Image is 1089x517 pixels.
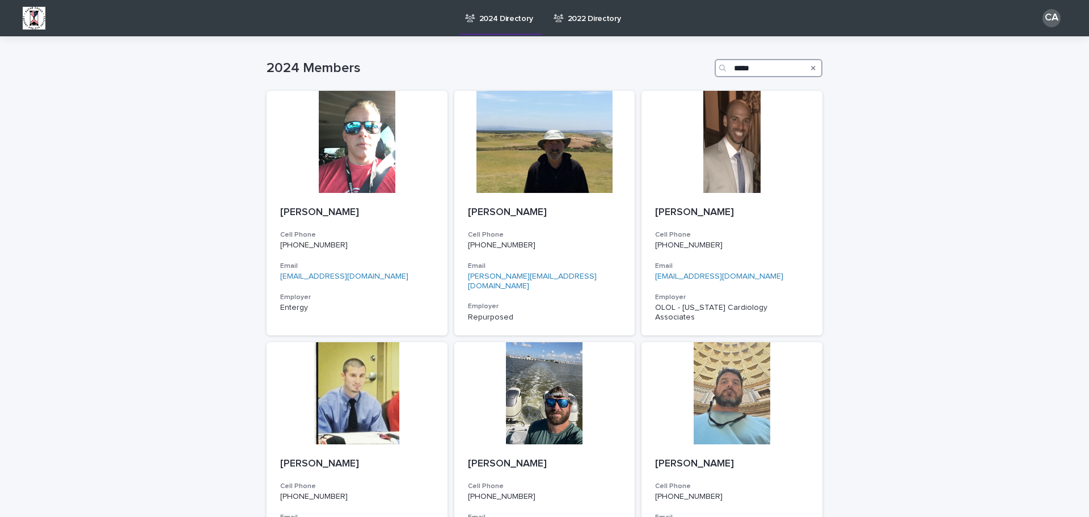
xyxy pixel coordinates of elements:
[267,60,710,77] h1: 2024 Members
[655,493,723,501] a: [PHONE_NUMBER]
[280,262,434,271] h3: Email
[468,493,535,501] a: [PHONE_NUMBER]
[655,482,809,491] h3: Cell Phone
[1042,9,1061,27] div: CA
[23,7,45,30] img: BsxibNoaTPe9uU9VL587
[641,91,822,335] a: [PERSON_NAME]Cell Phone[PHONE_NUMBER]Email[EMAIL_ADDRESS][DOMAIN_NAME]EmployerOLOL - [US_STATE] C...
[267,91,448,335] a: [PERSON_NAME]Cell Phone[PHONE_NUMBER]Email[EMAIL_ADDRESS][DOMAIN_NAME]EmployerEntergy
[655,262,809,271] h3: Email
[280,458,434,470] p: [PERSON_NAME]
[655,241,723,249] a: [PHONE_NUMBER]
[468,458,622,470] p: [PERSON_NAME]
[468,313,622,322] p: Repurposed
[280,493,348,501] a: [PHONE_NUMBER]
[468,302,622,311] h3: Employer
[468,262,622,271] h3: Email
[280,272,408,280] a: [EMAIL_ADDRESS][DOMAIN_NAME]
[655,303,809,322] p: OLOL - [US_STATE] Cardiology Associates
[280,207,434,219] p: [PERSON_NAME]
[655,272,783,280] a: [EMAIL_ADDRESS][DOMAIN_NAME]
[655,230,809,239] h3: Cell Phone
[468,207,622,219] p: [PERSON_NAME]
[468,272,597,290] a: [PERSON_NAME][EMAIL_ADDRESS][DOMAIN_NAME]
[468,241,535,249] a: [PHONE_NUMBER]
[454,91,635,335] a: [PERSON_NAME]Cell Phone[PHONE_NUMBER]Email[PERSON_NAME][EMAIL_ADDRESS][DOMAIN_NAME]EmployerRepurp...
[280,293,434,302] h3: Employer
[280,303,434,313] p: Entergy
[655,207,809,219] p: [PERSON_NAME]
[468,230,622,239] h3: Cell Phone
[280,482,434,491] h3: Cell Phone
[655,458,809,470] p: [PERSON_NAME]
[715,59,822,77] input: Search
[280,241,348,249] a: [PHONE_NUMBER]
[280,230,434,239] h3: Cell Phone
[655,293,809,302] h3: Employer
[468,482,622,491] h3: Cell Phone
